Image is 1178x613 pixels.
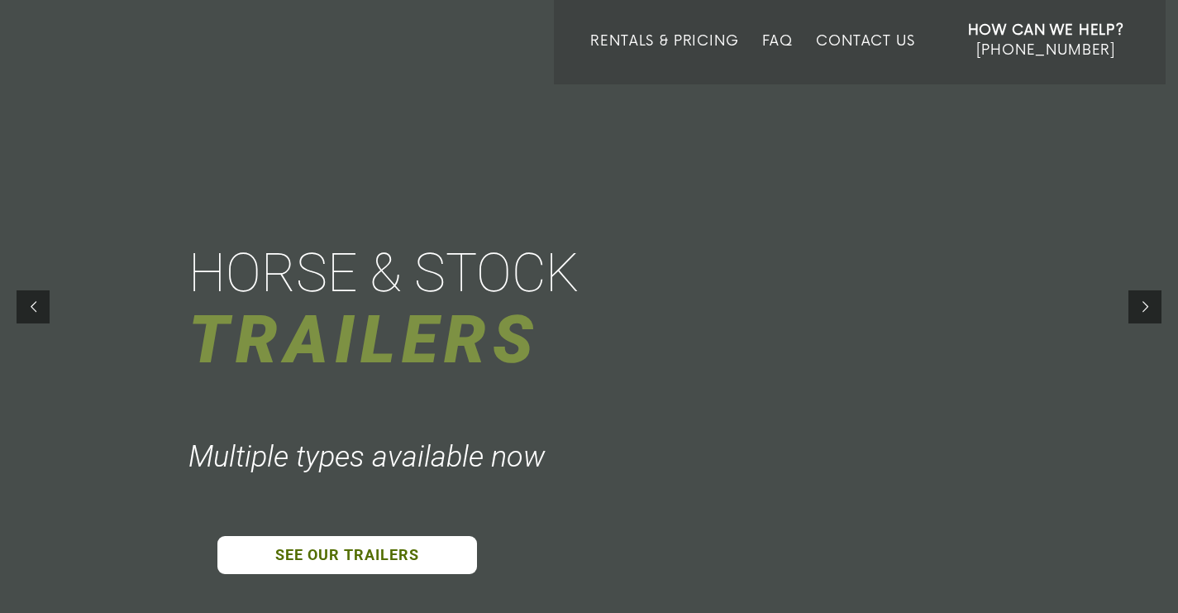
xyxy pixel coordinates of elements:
div: TRAILERS [188,295,548,386]
strong: How Can We Help? [968,22,1124,39]
a: How Can We Help? [PHONE_NUMBER] [968,21,1124,72]
div: Multiple types available now [188,438,553,475]
a: SEE OUR TRAILERS [217,536,477,574]
a: Rentals & Pricing [590,33,738,84]
a: FAQ [762,33,794,84]
a: Contact Us [816,33,914,84]
div: HORSE & STOCK [188,238,588,309]
span: [PHONE_NUMBER] [976,42,1115,59]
